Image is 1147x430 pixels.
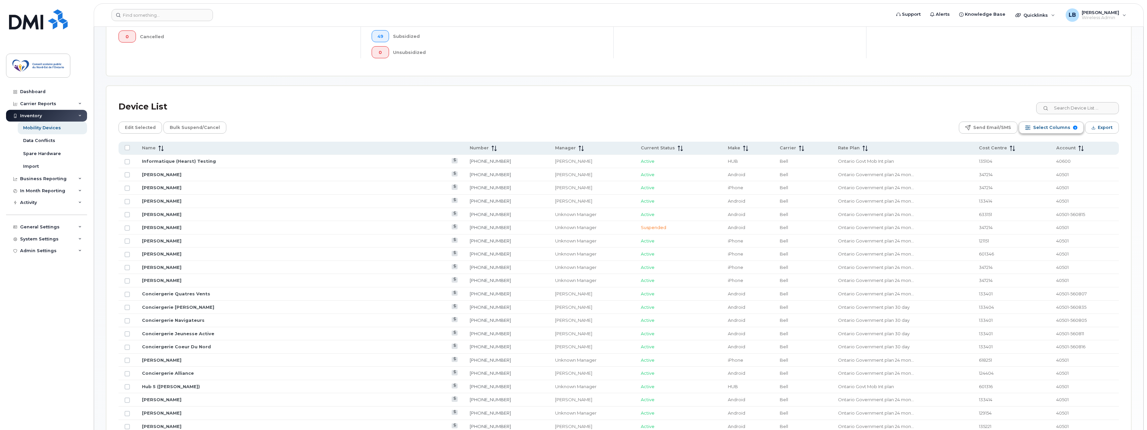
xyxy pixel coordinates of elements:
[142,212,181,217] a: [PERSON_NAME]
[555,158,629,164] div: [PERSON_NAME]
[838,145,860,151] span: Rate Plan
[452,251,458,256] a: View Last Bill
[470,317,511,323] a: [PHONE_NUMBER]
[780,185,788,190] span: Bell
[470,397,511,402] a: [PHONE_NUMBER]
[555,277,629,284] div: Unknown Manager
[728,172,745,177] span: Android
[641,424,655,429] span: Active
[555,410,629,416] div: Unknown Manager
[641,238,655,243] span: Active
[470,145,489,151] span: Number
[452,397,458,402] a: View Last Bill
[780,278,788,283] span: Bell
[393,30,603,42] div: Subsidized
[838,344,910,349] span: Ontario Government plan 30 day
[470,212,511,217] a: [PHONE_NUMBER]
[780,331,788,336] span: Bell
[641,370,655,376] span: Active
[979,384,993,389] span: 601316
[780,384,788,389] span: Bell
[470,185,511,190] a: [PHONE_NUMBER]
[1056,291,1087,296] span: 40501-560807
[1056,225,1069,230] span: 40501
[452,277,458,282] a: View Last Bill
[470,370,511,376] a: [PHONE_NUMBER]
[555,185,629,191] div: [PERSON_NAME]
[452,370,458,375] a: View Last Bill
[452,185,458,190] a: View Last Bill
[641,185,655,190] span: Active
[142,357,181,363] a: [PERSON_NAME]
[979,424,991,429] span: 135221
[111,9,213,21] input: Find something...
[728,410,745,416] span: Android
[142,172,181,177] a: [PERSON_NAME]
[979,172,993,177] span: 347214
[1056,212,1085,217] span: 40501-560815
[728,357,743,363] span: iPhone
[1056,397,1069,402] span: 40501
[452,331,458,336] a: View Last Bill
[936,11,950,18] span: Alerts
[452,158,458,163] a: View Last Bill
[470,198,511,204] a: [PHONE_NUMBER]
[780,397,788,402] span: Bell
[452,317,458,322] a: View Last Bill
[555,304,629,310] div: [PERSON_NAME]
[470,238,511,243] a: [PHONE_NUMBER]
[728,278,743,283] span: iPhone
[470,251,511,257] a: [PHONE_NUMBER]
[119,30,136,43] button: 0
[555,317,629,324] div: [PERSON_NAME]
[555,171,629,178] div: [PERSON_NAME]
[780,410,788,416] span: Bell
[142,238,181,243] a: [PERSON_NAME]
[1082,15,1119,20] span: Wireless Admin
[979,265,993,270] span: 347214
[555,370,629,376] div: [PERSON_NAME]
[1033,123,1070,133] span: Select Columns
[780,225,788,230] span: Bell
[555,357,629,363] div: Unknown Manager
[838,158,894,164] span: Ontario Govt Mob Int plan
[728,251,743,257] span: iPhone
[142,397,181,402] a: [PERSON_NAME]
[728,238,743,243] span: iPhone
[470,344,511,349] a: [PHONE_NUMBER]
[372,30,389,42] button: 49
[780,357,788,363] span: Bell
[641,397,655,402] span: Active
[965,11,1005,18] span: Knowledge Base
[142,344,211,349] a: Conciergerie Coeur Du Nord
[979,158,992,164] span: 135104
[1056,317,1087,323] span: 40501-560805
[641,410,655,416] span: Active
[838,384,894,389] span: Ontario Govt Mob Int plan
[452,211,458,216] a: View Last Bill
[979,357,992,363] span: 618251
[641,291,655,296] span: Active
[452,304,458,309] a: View Last Bill
[377,34,383,39] span: 49
[1085,122,1119,134] button: Export
[838,424,914,429] span: Ontario Government plan 24 month
[142,265,181,270] a: [PERSON_NAME]
[555,264,629,271] div: Unknown Manager
[142,278,181,283] a: [PERSON_NAME]
[452,224,458,229] a: View Last Bill
[142,198,181,204] a: [PERSON_NAME]
[119,98,167,116] div: Device List
[124,34,130,40] span: 0
[979,291,993,296] span: 133401
[641,158,655,164] span: Active
[780,291,788,296] span: Bell
[1056,370,1069,376] span: 40501
[641,198,655,204] span: Active
[470,278,511,283] a: [PHONE_NUMBER]
[780,251,788,257] span: Bell
[163,122,226,134] button: Bulk Suspend/Cancel
[979,278,993,283] span: 347214
[641,357,655,363] span: Active
[142,291,210,296] a: Conciergerie Quatres Vents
